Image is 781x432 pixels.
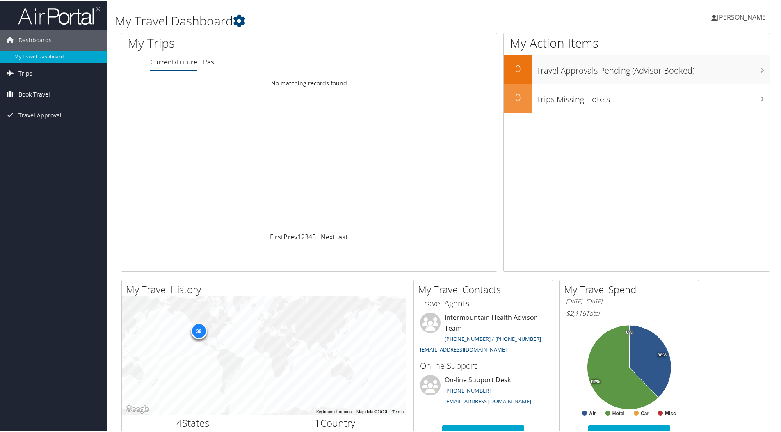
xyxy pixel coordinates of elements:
[420,345,507,352] a: [EMAIL_ADDRESS][DOMAIN_NAME]
[504,54,770,83] a: 0Travel Approvals Pending (Advisor Booked)
[564,282,699,296] h2: My Travel Spend
[176,415,182,429] span: 4
[270,415,400,429] h2: Country
[335,232,348,241] a: Last
[591,379,600,384] tspan: 62%
[420,297,546,308] h3: Travel Agents
[18,62,32,83] span: Trips
[566,297,692,305] h6: [DATE] - [DATE]
[321,232,335,241] a: Next
[128,415,258,429] h2: States
[124,403,151,414] img: Google
[18,5,100,25] img: airportal-logo.png
[641,410,649,416] text: Car
[612,410,625,416] text: Hotel
[312,232,316,241] a: 5
[126,282,406,296] h2: My Travel History
[658,352,667,357] tspan: 38%
[305,232,308,241] a: 3
[445,386,491,393] a: [PHONE_NUMBER]
[121,75,497,90] td: No matching records found
[589,410,596,416] text: Air
[316,408,352,414] button: Keyboard shortcuts
[665,410,676,416] text: Misc
[566,308,586,317] span: $2,116
[537,60,770,76] h3: Travel Approvals Pending (Advisor Booked)
[504,83,770,112] a: 0Trips Missing Hotels
[115,11,556,29] h1: My Travel Dashboard
[124,403,151,414] a: Open this area in Google Maps (opens a new window)
[356,409,387,413] span: Map data ©2025
[203,57,217,66] a: Past
[150,57,197,66] a: Current/Future
[392,409,404,413] a: Terms (opens in new tab)
[18,104,62,125] span: Travel Approval
[18,29,52,50] span: Dashboards
[445,397,531,404] a: [EMAIL_ADDRESS][DOMAIN_NAME]
[190,322,207,338] div: 39
[316,232,321,241] span: …
[297,232,301,241] a: 1
[416,374,550,408] li: On-line Support Desk
[717,12,768,21] span: [PERSON_NAME]
[308,232,312,241] a: 4
[315,415,320,429] span: 1
[504,61,532,75] h2: 0
[18,83,50,104] span: Book Travel
[128,34,334,51] h1: My Trips
[418,282,553,296] h2: My Travel Contacts
[566,308,692,317] h6: Total
[270,232,283,241] a: First
[537,89,770,104] h3: Trips Missing Hotels
[445,334,541,342] a: [PHONE_NUMBER] / [PHONE_NUMBER]
[504,90,532,103] h2: 0
[626,329,633,334] tspan: 0%
[711,4,776,29] a: [PERSON_NAME]
[416,312,550,356] li: Intermountain Health Advisor Team
[420,359,546,371] h3: Online Support
[504,34,770,51] h1: My Action Items
[301,232,305,241] a: 2
[283,232,297,241] a: Prev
